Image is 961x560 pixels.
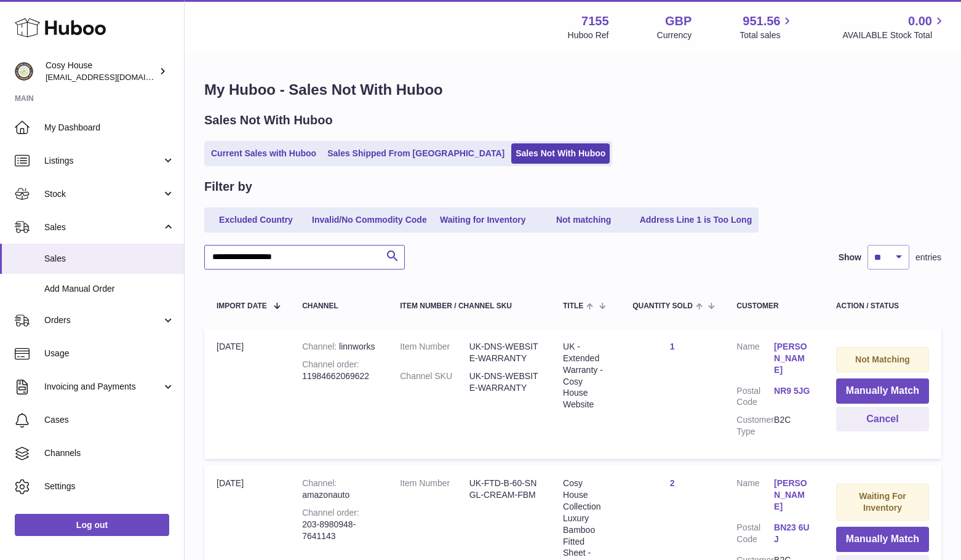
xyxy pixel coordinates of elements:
[302,302,375,310] div: Channel
[842,30,946,41] span: AVAILABLE Stock Total
[217,302,267,310] span: Import date
[736,522,774,548] dt: Postal Code
[563,341,608,410] div: UK - Extended Warranty - Cosy House Website
[15,62,33,81] img: info@wholesomegoods.com
[323,143,509,164] a: Sales Shipped From [GEOGRAPHIC_DATA]
[204,329,290,459] td: [DATE]
[44,414,175,426] span: Cases
[302,478,375,501] div: amazonauto
[308,210,431,230] a: Invalid/No Commodity Code
[469,341,538,364] dd: UK-DNS-WEBSITE-WARRANTY
[46,60,156,83] div: Cosy House
[743,13,780,30] span: 951.56
[670,478,675,488] a: 2
[400,341,469,364] dt: Item Number
[400,478,469,501] dt: Item Number
[736,478,774,516] dt: Name
[736,302,811,310] div: Customer
[434,210,532,230] a: Waiting for Inventory
[44,122,175,134] span: My Dashboard
[915,252,941,263] span: entries
[44,155,162,167] span: Listings
[44,188,162,200] span: Stock
[774,341,811,376] a: [PERSON_NAME]
[740,30,794,41] span: Total sales
[44,447,175,459] span: Channels
[15,514,169,536] a: Log out
[204,112,333,129] h2: Sales Not With Huboo
[44,481,175,492] span: Settings
[400,370,469,394] dt: Channel SKU
[736,414,774,438] dt: Customer Type
[842,13,946,41] a: 0.00 AVAILABLE Stock Total
[632,302,693,310] span: Quantity Sold
[665,13,692,30] strong: GBP
[44,283,175,295] span: Add Manual Order
[839,252,861,263] label: Show
[836,407,929,432] button: Cancel
[46,72,181,82] span: [EMAIL_ADDRESS][DOMAIN_NAME]
[44,222,162,233] span: Sales
[302,342,339,351] strong: Channel
[774,478,811,513] a: [PERSON_NAME]
[44,348,175,359] span: Usage
[908,13,932,30] span: 0.00
[400,302,538,310] div: Item Number / Channel SKU
[302,507,375,542] div: 203-8980948-7641143
[568,30,609,41] div: Huboo Ref
[859,491,906,513] strong: Waiting For Inventory
[740,13,794,41] a: 951.56 Total sales
[511,143,610,164] a: Sales Not With Huboo
[44,253,175,265] span: Sales
[581,13,609,30] strong: 7155
[302,508,359,518] strong: Channel order
[836,302,929,310] div: Action / Status
[855,354,910,364] strong: Not Matching
[469,478,538,501] dd: UK-FTD-B-60-SNGL-CREAM-FBM
[774,522,811,545] a: BN23 6UJ
[535,210,633,230] a: Not matching
[670,342,675,351] a: 1
[302,341,375,353] div: linnworks
[774,414,811,438] dd: B2C
[302,359,359,369] strong: Channel order
[302,359,375,382] div: 11984662069622
[44,381,162,393] span: Invoicing and Payments
[636,210,757,230] a: Address Line 1 is Too Long
[302,478,337,488] strong: Channel
[469,370,538,394] dd: UK-DNS-WEBSITE-WARRANTY
[204,178,252,195] h2: Filter by
[657,30,692,41] div: Currency
[836,527,929,552] button: Manually Match
[736,341,774,379] dt: Name
[207,210,305,230] a: Excluded Country
[836,378,929,404] button: Manually Match
[563,302,583,310] span: Title
[736,385,774,409] dt: Postal Code
[207,143,321,164] a: Current Sales with Huboo
[44,314,162,326] span: Orders
[204,80,941,100] h1: My Huboo - Sales Not With Huboo
[774,385,811,397] a: NR9 5JG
